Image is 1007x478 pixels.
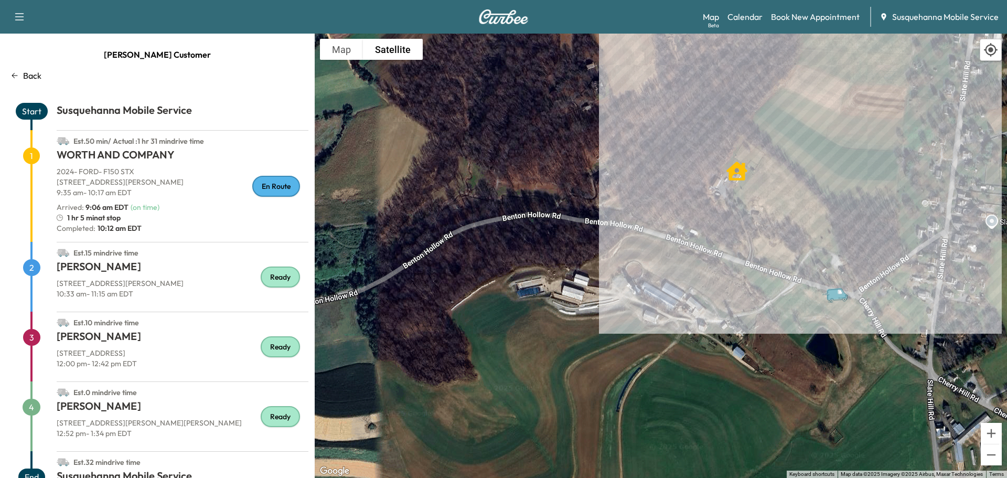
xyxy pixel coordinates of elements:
h1: [PERSON_NAME] [57,259,308,278]
span: ( on time ) [131,203,159,212]
a: Calendar [727,10,763,23]
p: 2024 - FORD - F150 STX [57,166,308,177]
span: 4 [23,399,40,416]
span: 3 [23,329,40,346]
span: Susquehanna Mobile Service [892,10,999,23]
h1: WORTH AND COMPANY [57,147,308,166]
span: Est. 0 min drive time [73,388,137,397]
div: Ready [261,406,300,427]
span: 9:06 am EDT [85,203,128,212]
img: Curbee Logo [478,9,529,24]
button: Zoom out [981,444,1002,465]
a: Book New Appointment [771,10,860,23]
p: [STREET_ADDRESS][PERSON_NAME][PERSON_NAME] [57,418,308,428]
h1: [PERSON_NAME] [57,329,308,348]
gmp-advanced-marker: Van [821,277,858,295]
p: 12:52 pm - 1:34 pm EDT [57,428,308,439]
div: Ready [261,336,300,357]
p: 10:33 am - 11:15 am EDT [57,289,308,299]
a: Open this area in Google Maps (opens a new window) [317,464,352,478]
p: Completed: [57,223,308,233]
img: Google [317,464,352,478]
p: 9:35 am - 10:17 am EDT [57,187,308,198]
div: En Route [252,176,300,197]
span: 10:12 am EDT [95,223,142,233]
h1: Susquehanna Mobile Service [57,103,308,122]
div: Beta [708,22,719,29]
p: [STREET_ADDRESS] [57,348,308,358]
span: Map data ©2025 Imagery ©2025 Airbus, Maxar Technologies [841,471,983,477]
span: Est. 15 min drive time [73,248,138,258]
button: Keyboard shortcuts [789,471,834,478]
p: [STREET_ADDRESS][PERSON_NAME] [57,278,308,289]
gmp-advanced-marker: WORTH AND COMPANY [726,155,747,176]
a: MapBeta [703,10,719,23]
span: Start [16,103,48,120]
span: Est. 32 min drive time [73,458,141,467]
span: [PERSON_NAME] Customer [104,44,211,65]
p: Arrived : [57,202,128,213]
button: Show street map [320,39,363,60]
span: Est. 50 min / Actual : 1 hr 31 min drive time [73,136,204,146]
div: Ready [261,267,300,288]
div: Recenter map [980,39,1002,61]
button: Zoom in [981,423,1002,444]
p: 12:00 pm - 12:42 pm EDT [57,358,308,369]
p: [STREET_ADDRESS][PERSON_NAME] [57,177,308,187]
h1: [PERSON_NAME] [57,399,308,418]
span: Est. 10 min drive time [73,318,139,327]
span: 1 hr 5 min at stop [67,213,121,223]
a: Terms (opens in new tab) [989,471,1004,477]
span: 2 [23,259,40,276]
p: Back [23,69,41,82]
button: Show satellite imagery [363,39,423,60]
span: 1 [23,147,40,164]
